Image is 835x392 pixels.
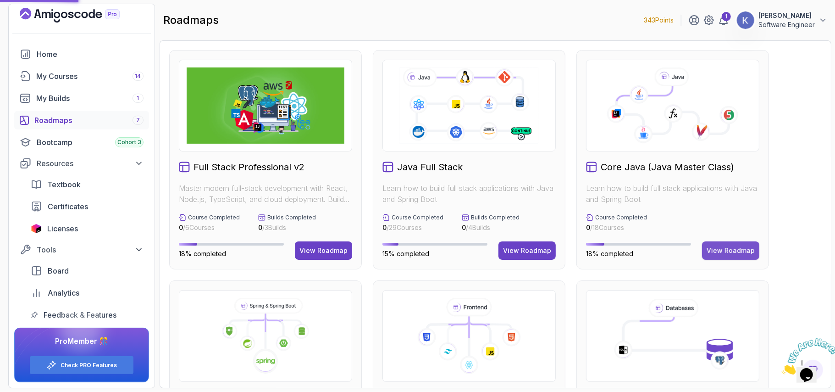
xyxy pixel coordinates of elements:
[37,158,144,169] div: Resources
[586,183,759,205] p: Learn how to build full stack applications with Java and Spring Boot
[25,219,149,238] a: licenses
[702,241,759,260] button: View Roadmap
[37,49,144,60] div: Home
[34,115,144,126] div: Roadmaps
[163,13,219,28] h2: roadmaps
[135,73,141,80] span: 14
[36,71,144,82] div: My Courses
[61,362,117,369] a: Check PRO Features
[586,224,590,231] span: 0
[14,89,149,107] a: builds
[586,223,647,232] p: / 18 Courses
[644,16,674,25] p: 343 Points
[137,95,139,102] span: 1
[25,284,149,302] a: analytics
[586,250,633,258] span: 18% completed
[48,201,88,212] span: Certificates
[25,175,149,194] a: textbook
[47,223,78,234] span: Licenses
[187,67,344,144] img: Full Stack Professional v2
[397,161,463,174] h2: Java Full Stack
[382,224,387,231] span: 0
[37,244,144,255] div: Tools
[758,20,815,29] p: Software Engineer
[25,197,149,216] a: certificates
[382,223,443,232] p: / 29 Courses
[44,309,116,320] span: Feedback & Features
[736,11,828,29] button: user profile image[PERSON_NAME]Software Engineer
[179,250,226,258] span: 18% completed
[25,262,149,280] a: board
[382,250,429,258] span: 15% completed
[498,241,556,260] button: View Roadmap
[31,224,42,233] img: jetbrains icon
[718,15,729,26] a: 1
[4,4,61,40] img: Chat attention grabber
[707,246,755,255] div: View Roadmap
[778,335,835,378] iframe: chat widget
[4,4,7,11] span: 1
[14,241,149,258] button: Tools
[258,223,316,232] p: / 3 Builds
[20,8,141,22] a: Landing page
[117,139,141,146] span: Cohort 3
[47,179,81,190] span: Textbook
[25,306,149,324] a: feedback
[462,223,520,232] p: / 4 Builds
[14,45,149,63] a: home
[179,223,240,232] p: / 6 Courses
[295,241,352,260] button: View Roadmap
[471,214,520,221] p: Builds Completed
[601,161,734,174] h2: Core Java (Java Master Class)
[194,161,304,174] h2: Full Stack Professional v2
[29,356,134,375] button: Check PRO Features
[595,214,647,221] p: Course Completed
[382,183,556,205] p: Learn how to build full stack applications with Java and Spring Boot
[758,11,815,20] p: [PERSON_NAME]
[737,11,754,29] img: user profile image
[14,133,149,151] a: bootcamp
[14,155,149,172] button: Resources
[136,117,140,124] span: 7
[48,265,69,276] span: Board
[179,183,352,205] p: Master modern full-stack development with React, Node.js, TypeScript, and cloud deployment. Build...
[722,12,731,21] div: 1
[392,214,443,221] p: Course Completed
[258,224,262,231] span: 0
[503,246,551,255] div: View Roadmap
[14,111,149,129] a: roadmaps
[188,214,240,221] p: Course Completed
[299,246,348,255] div: View Roadmap
[36,93,144,104] div: My Builds
[267,214,316,221] p: Builds Completed
[37,137,144,148] div: Bootcamp
[179,224,183,231] span: 0
[48,287,79,298] span: Analytics
[462,224,466,231] span: 0
[14,67,149,85] a: courses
